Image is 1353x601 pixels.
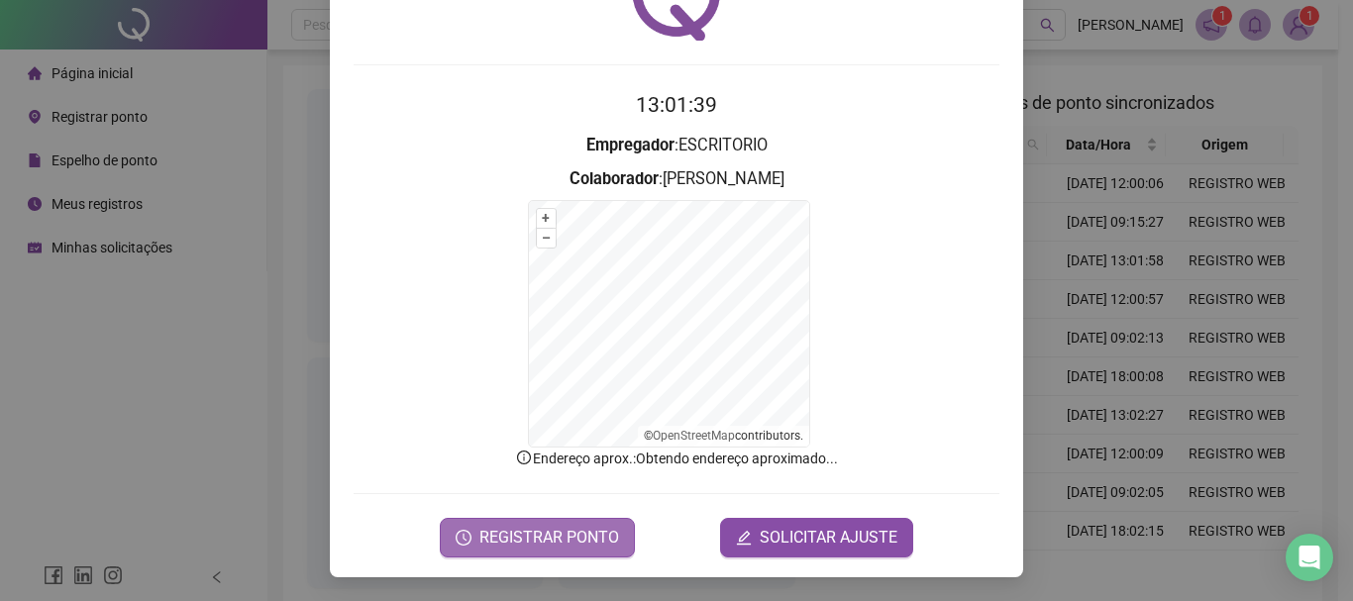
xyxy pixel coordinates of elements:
[354,448,999,469] p: Endereço aprox. : Obtendo endereço aproximado...
[1286,534,1333,581] div: Open Intercom Messenger
[537,209,556,228] button: +
[479,526,619,550] span: REGISTRAR PONTO
[586,136,675,154] strong: Empregador
[570,169,659,188] strong: Colaborador
[644,429,803,443] li: © contributors.
[736,530,752,546] span: edit
[440,518,635,557] button: REGISTRAR PONTO
[653,429,735,443] a: OpenStreetMap
[720,518,913,557] button: editSOLICITAR AJUSTE
[636,93,717,117] time: 13:01:39
[354,133,999,158] h3: : ESCRITORIO
[760,526,897,550] span: SOLICITAR AJUSTE
[515,449,533,466] span: info-circle
[354,166,999,192] h3: : [PERSON_NAME]
[537,229,556,248] button: –
[456,530,471,546] span: clock-circle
